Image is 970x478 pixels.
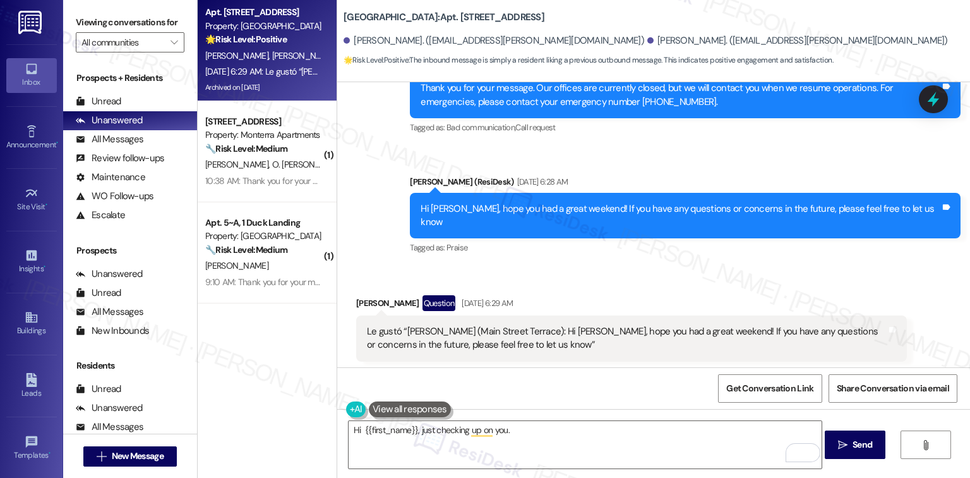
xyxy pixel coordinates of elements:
i:  [97,451,106,462]
a: Buildings [6,307,57,341]
span: • [45,200,47,209]
strong: 🔧 Risk Level: Medium [205,244,287,255]
div: Property: Monterra Apartments [205,128,322,142]
div: Unanswered [76,114,143,127]
div: [DATE] 6:29 AM [458,297,513,310]
a: Insights • [6,245,57,279]
div: Tagged as: [410,118,961,137]
div: Unanswered [76,401,143,415]
span: • [44,262,45,271]
i:  [921,440,930,450]
div: 10:38 AM: Thank you for your message. Our offices are currently closed, but we will contact you w... [205,175,949,187]
div: Thank you for your message. Our offices are currently closed, but we will contact you when we res... [421,82,940,109]
div: Unanswered [76,267,143,281]
span: Send [853,438,872,451]
div: [DATE] 6:28 AM [514,175,568,188]
div: Review follow-ups [76,152,164,165]
strong: 🔧 Risk Level: Medium [205,143,287,154]
div: Prospects + Residents [63,71,197,85]
div: [PERSON_NAME] (ResiDesk) [410,175,961,193]
div: Apt. 5~A, 1 Duck Landing [205,216,322,230]
div: Apt. [STREET_ADDRESS] [205,6,322,19]
div: Escalate [76,209,125,222]
div: 9:10 AM: Thank you for your message. Our offices are currently closed, but we will contact you wh... [205,276,944,288]
span: [PERSON_NAME] [205,50,272,61]
label: Viewing conversations for [76,13,184,32]
span: Bad communication , [446,122,515,133]
button: Get Conversation Link [718,374,822,403]
span: • [56,138,58,147]
div: [DATE] 6:29 AM: Le gustó “[PERSON_NAME] ([GEOGRAPHIC_DATA]): Hi [PERSON_NAME], hope you had a gre... [205,66,951,77]
div: [PERSON_NAME]. ([EMAIL_ADDRESS][PERSON_NAME][DOMAIN_NAME]) [647,34,948,47]
i:  [838,440,847,450]
div: Unread [76,286,121,300]
div: New Inbounds [76,324,149,338]
div: Maintenance [76,171,145,184]
div: WO Follow-ups [76,190,153,203]
a: Leads [6,369,57,403]
div: Unread [76,95,121,108]
div: All Messages [76,133,143,146]
strong: 🌟 Risk Level: Positive [344,55,409,65]
span: Praise [446,242,467,253]
div: Hi [PERSON_NAME], hope you had a great weekend! If you have any questions or concerns in the futu... [421,202,940,230]
button: Send [825,431,886,459]
a: Site Visit • [6,183,57,217]
div: Le gustó “[PERSON_NAME] (Main Street Terrace): Hi [PERSON_NAME], hope you had a great weekend! If... [367,325,887,352]
div: Tagged as: [356,362,907,380]
a: Templates • [6,431,57,465]
textarea: To enrich screen reader interactions, please activate Accessibility in Grammarly extension settings [349,421,822,469]
button: New Message [83,446,177,467]
div: Residents [63,359,197,372]
input: All communities [81,32,164,52]
span: Share Conversation via email [837,382,949,395]
span: • [49,449,51,458]
span: [PERSON_NAME] [272,50,335,61]
div: Tagged as: [410,238,961,257]
a: Inbox [6,58,57,92]
b: [GEOGRAPHIC_DATA]: Apt. [STREET_ADDRESS] [344,11,544,24]
div: All Messages [76,305,143,319]
div: Unread [76,383,121,396]
span: : The inbound message is simply a resident liking a previous outbound message. This indicates pos... [344,54,833,67]
span: Get Conversation Link [726,382,813,395]
button: Share Conversation via email [829,374,957,403]
div: Archived on [DATE] [204,80,323,95]
div: [PERSON_NAME]. ([EMAIL_ADDRESS][PERSON_NAME][DOMAIN_NAME]) [344,34,644,47]
img: ResiDesk Logo [18,11,44,34]
span: [PERSON_NAME] [205,159,272,170]
div: [PERSON_NAME] [356,295,907,316]
div: Question [422,295,456,311]
div: All Messages [76,420,143,434]
span: New Message [112,450,164,463]
span: O. [PERSON_NAME] [272,159,345,170]
strong: 🌟 Risk Level: Positive [205,34,287,45]
span: Call request [515,122,555,133]
div: Property: [GEOGRAPHIC_DATA] [205,20,322,33]
div: Prospects [63,244,197,257]
span: [PERSON_NAME] [205,260,268,271]
div: [STREET_ADDRESS] [205,115,322,128]
div: Property: [GEOGRAPHIC_DATA] [205,230,322,243]
i:  [171,37,177,47]
span: Praise [393,365,414,376]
